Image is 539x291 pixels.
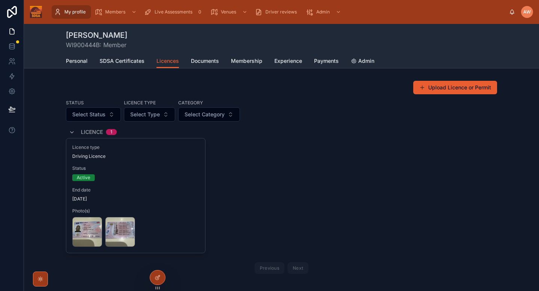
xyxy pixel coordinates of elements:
button: Upload Licence or Permit [413,81,497,94]
span: WI900444B: Member [66,40,127,49]
span: Licences [156,57,179,65]
a: My profile [52,5,91,19]
span: Admin [358,57,374,65]
span: Licence type [72,144,199,150]
a: Admin [304,5,345,19]
a: Payments [314,54,339,69]
span: Select Type [130,111,160,118]
a: Live Assessments0 [142,5,207,19]
button: Select Button [124,107,175,122]
a: Membership [231,54,262,69]
img: App logo [30,6,42,18]
label: Licence type [124,99,156,106]
span: Driver reviews [265,9,297,15]
span: Documents [191,57,219,65]
span: Select Category [185,111,225,118]
span: Experience [274,57,302,65]
label: Category [178,99,203,106]
span: Payments [314,57,339,65]
button: Select Button [178,107,240,122]
span: Members [105,9,125,15]
a: Licences [156,54,179,68]
span: [DATE] [72,196,199,202]
div: Active [77,174,90,181]
a: Documents [191,54,219,69]
span: End date [72,187,199,193]
span: Personal [66,57,88,65]
span: Membership [231,57,262,65]
div: 0 [195,7,204,16]
a: Experience [274,54,302,69]
label: Status [66,99,84,106]
span: My profile [64,9,86,15]
a: Admin [351,54,374,69]
a: Members [92,5,140,19]
a: SDSA Certificates [100,54,144,69]
a: Personal [66,54,88,69]
span: SDSA Certificates [100,57,144,65]
span: AW [523,9,531,15]
a: Venues [208,5,251,19]
span: Admin [316,9,330,15]
span: Driving Licence [72,153,106,159]
button: Select Button [66,107,121,122]
span: Licence [81,128,103,136]
span: Status [72,165,199,171]
span: Select Status [72,111,106,118]
div: 1 [110,129,112,135]
a: Driver reviews [253,5,302,19]
span: Photo(s) [72,208,199,214]
span: Live Assessments [155,9,192,15]
div: scrollable content [48,4,509,20]
span: Venues [221,9,236,15]
h1: [PERSON_NAME] [66,30,127,40]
